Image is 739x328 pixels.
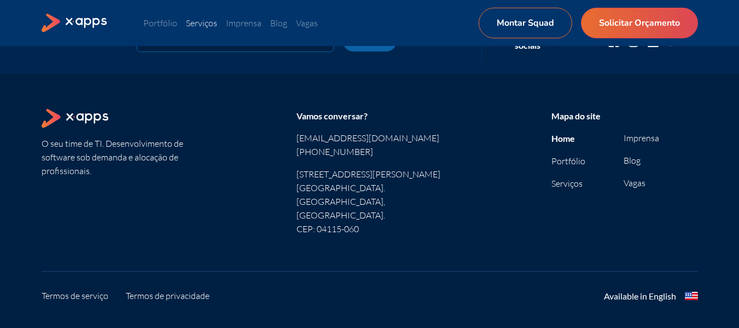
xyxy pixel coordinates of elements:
[551,133,575,143] a: Home
[479,8,572,38] a: Montar Squad
[296,181,443,222] p: [GEOGRAPHIC_DATA]. [GEOGRAPHIC_DATA], [GEOGRAPHIC_DATA].
[604,290,698,303] a: Available in English
[186,18,217,28] a: Serviços
[551,109,698,123] div: Mapa do site
[226,18,261,28] a: Imprensa
[42,289,108,303] a: Termos de serviço
[296,131,443,145] a: [EMAIL_ADDRESS][DOMAIN_NAME]
[296,145,443,159] a: [PHONE_NUMBER]
[296,168,443,181] p: [STREET_ADDRESS][PERSON_NAME]
[296,222,443,236] p: CEP: 04115-060
[551,178,583,189] a: Serviços
[42,109,188,236] section: O seu time de TI. Desenvolvimento de software sob demanda e alocação de profissionais.
[270,18,287,28] a: Blog
[624,177,645,188] a: Vagas
[296,109,443,123] div: Vamos conversar?
[551,156,585,166] a: Portfólio
[126,289,210,303] a: Termos de privacidade
[624,133,659,143] a: Imprensa
[296,18,318,28] a: Vagas
[604,290,676,303] div: Available in English
[581,8,698,38] a: Solicitar Orçamento
[143,18,177,28] a: Portfólio
[624,155,641,166] a: Blog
